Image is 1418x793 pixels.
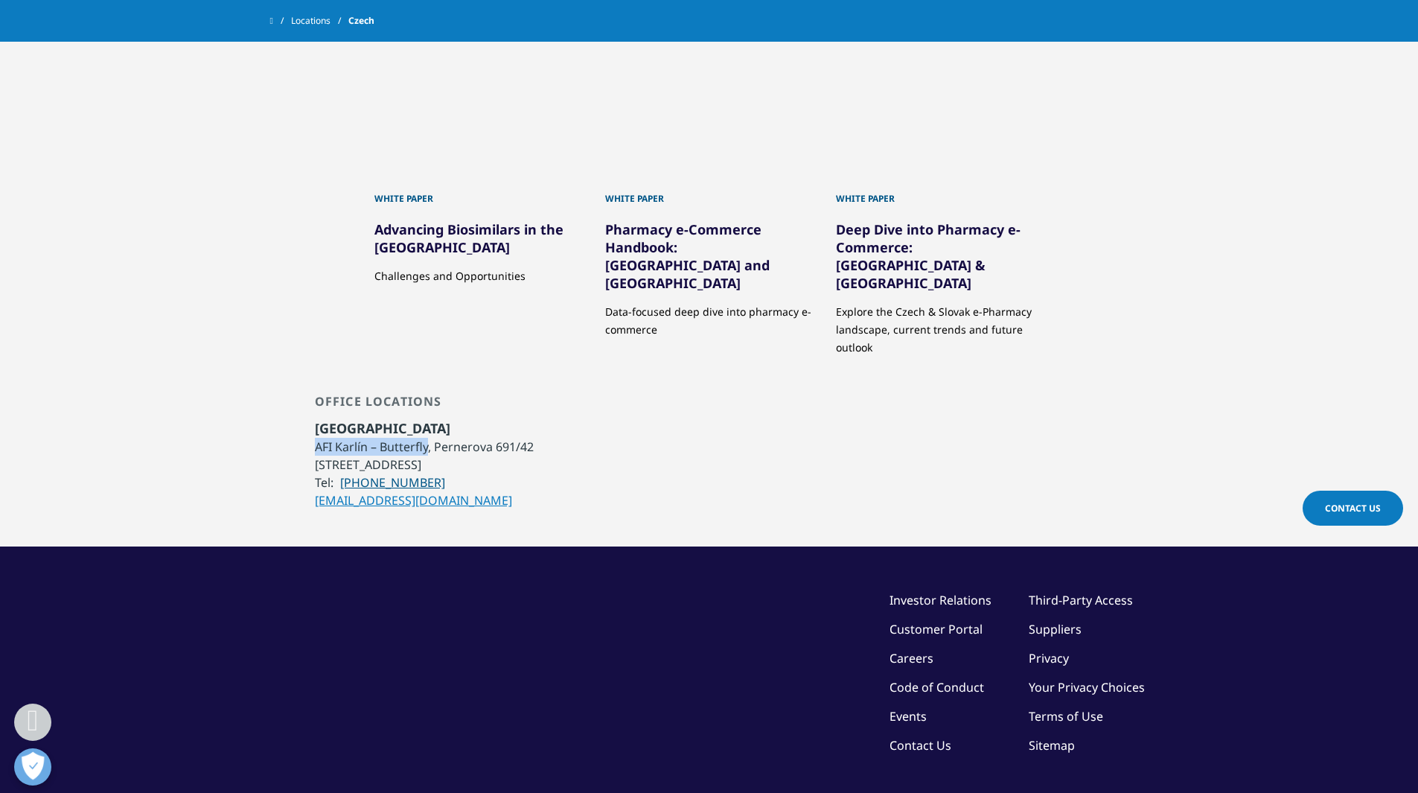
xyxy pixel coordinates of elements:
[1029,592,1133,608] a: Third-Party Access
[890,650,933,666] a: Careers
[605,220,770,292] a: Pharmacy e-Commerce Handbook: [GEOGRAPHIC_DATA] and [GEOGRAPHIC_DATA]
[374,177,583,206] div: White Paper
[315,492,512,509] a: [EMAIL_ADDRESS][DOMAIN_NAME]
[315,456,534,474] li: [STREET_ADDRESS]
[836,177,1044,206] div: White Paper
[315,474,333,491] span: Tel:
[291,7,348,34] a: Locations
[1029,708,1103,724] a: Terms of Use
[836,292,1044,357] p: Explore the Czech & Slovak e-Pharmacy landscape, current trends and future outlook
[348,7,374,34] span: Czech
[374,220,563,256] a: Advancing Biosimilars in the [GEOGRAPHIC_DATA]
[1029,679,1149,695] a: Your Privacy Choices
[14,748,51,786] button: Otevřít předvolby
[836,220,1021,292] a: Deep Dive into Pharmacy e-Commerce: [GEOGRAPHIC_DATA] & [GEOGRAPHIC_DATA]
[315,438,534,456] li: AFI Karlín – Butterfly, Pernerova 691/42
[890,621,983,637] a: Customer Portal
[890,679,984,695] a: Code of Conduct
[605,292,814,339] p: Data-focused deep dive into pharmacy e-commerce
[1303,491,1403,526] a: Contact Us
[890,737,951,754] a: Contact Us
[374,256,583,285] p: Challenges and Opportunities
[315,419,450,437] span: [GEOGRAPHIC_DATA]
[1029,621,1082,637] a: Suppliers
[890,592,991,608] a: Investor Relations
[340,474,445,491] a: [PHONE_NUMBER]
[1325,502,1381,515] span: Contact Us
[315,394,534,419] div: Office locations
[890,708,927,724] a: Events
[1029,650,1069,666] a: Privacy
[1029,737,1075,754] a: Sitemap
[605,177,814,206] div: White Paper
